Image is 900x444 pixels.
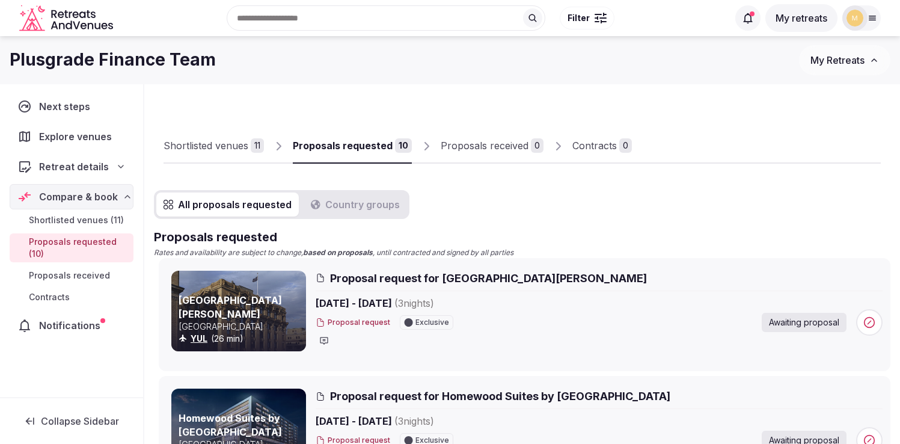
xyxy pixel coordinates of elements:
[10,233,133,262] a: Proposals requested (10)
[19,5,115,32] svg: Retreats and Venues company logo
[10,48,216,72] h1: Plusgrade Finance Team
[303,248,373,257] strong: based on proposals
[179,333,304,345] div: (26 min)
[415,319,449,326] span: Exclusive
[39,190,118,204] span: Compare & book
[29,270,110,282] span: Proposals received
[330,389,670,404] span: Proposal request for Homewood Suites by [GEOGRAPHIC_DATA]
[29,291,70,303] span: Contracts
[395,138,412,153] div: 10
[619,138,632,153] div: 0
[304,193,407,217] button: Country groups
[251,138,264,153] div: 11
[154,229,890,245] h2: Proposals requested
[10,289,133,306] a: Contracts
[531,138,543,153] div: 0
[765,4,837,32] button: My retreats
[441,129,543,164] a: Proposals received0
[10,94,133,119] a: Next steps
[394,415,434,427] span: ( 3 night s )
[316,318,390,328] button: Proposal request
[441,138,528,153] div: Proposals received
[39,159,109,174] span: Retreat details
[316,414,527,428] span: [DATE] - [DATE]
[316,296,527,310] span: [DATE] - [DATE]
[560,7,614,29] button: Filter
[572,129,632,164] a: Contracts0
[164,129,264,164] a: Shortlisted venues11
[179,294,282,319] a: [GEOGRAPHIC_DATA][PERSON_NAME]
[39,99,95,114] span: Next steps
[29,214,124,226] span: Shortlisted venues (11)
[572,138,617,153] div: Contracts
[164,138,248,153] div: Shortlisted venues
[29,236,129,260] span: Proposals requested (10)
[41,415,119,427] span: Collapse Sidebar
[154,248,890,258] p: Rates and availability are subject to change, , until contracted and signed by all parties
[191,333,207,344] a: YUL
[39,129,117,144] span: Explore venues
[179,412,282,437] a: Homewood Suites by [GEOGRAPHIC_DATA]
[10,124,133,149] a: Explore venues
[19,5,115,32] a: Visit the homepage
[568,12,590,24] span: Filter
[293,129,412,164] a: Proposals requested10
[10,408,133,434] button: Collapse Sidebar
[179,321,304,333] p: [GEOGRAPHIC_DATA]
[10,313,133,338] a: Notifications
[846,10,863,26] img: mana.vakili
[156,193,299,217] button: All proposals requested
[799,45,890,75] button: My Retreats
[330,271,647,286] span: Proposal request for [GEOGRAPHIC_DATA][PERSON_NAME]
[293,138,393,153] div: Proposals requested
[810,54,865,66] span: My Retreats
[10,267,133,284] a: Proposals received
[765,12,837,24] a: My retreats
[762,313,846,332] div: Awaiting proposal
[394,297,434,309] span: ( 3 night s )
[10,212,133,229] a: Shortlisted venues (11)
[39,318,105,333] span: Notifications
[415,437,449,444] span: Exclusive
